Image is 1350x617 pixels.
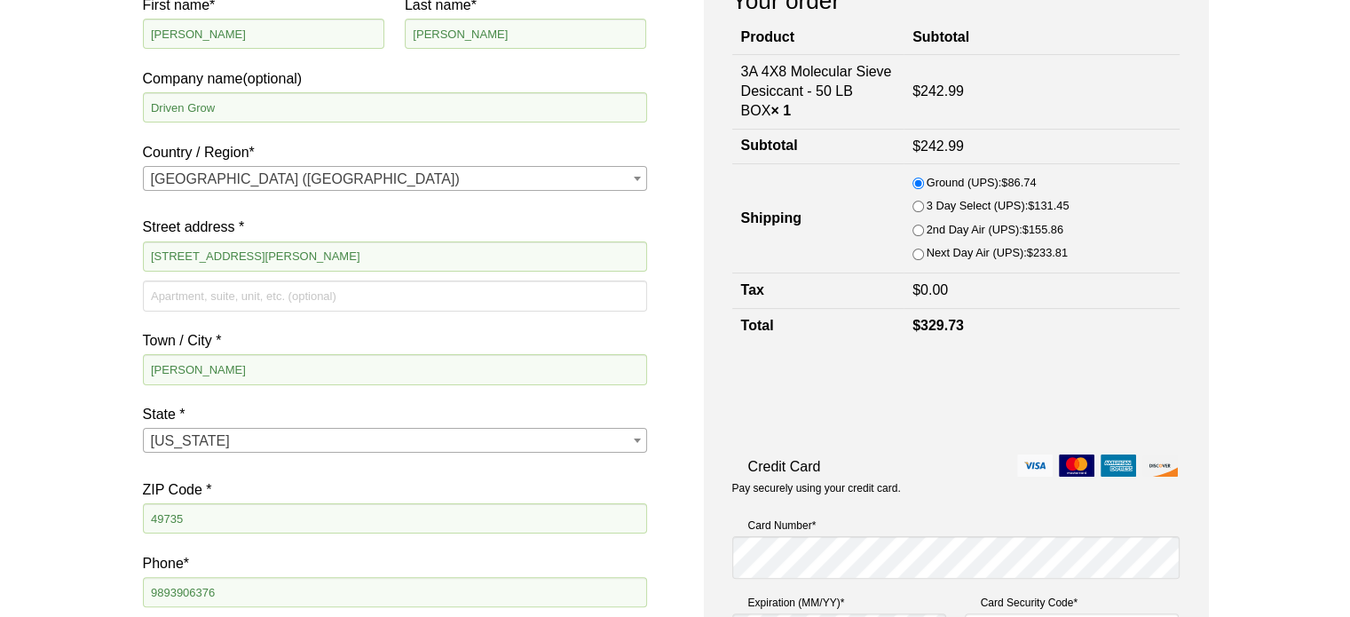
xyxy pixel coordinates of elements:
label: Expiration (MM/YY) [732,594,947,612]
label: 3 Day Select (UPS): [927,196,1070,216]
p: Pay securely using your credit card. [732,481,1180,496]
iframe: reCAPTCHA [732,361,1002,431]
span: $ [912,83,920,99]
label: ZIP Code [143,478,647,502]
label: Street address [143,215,647,239]
th: Total [732,308,904,343]
span: $ [1027,246,1033,259]
th: Tax [732,273,904,308]
span: (optional) [242,71,302,86]
label: Town / City [143,328,647,352]
span: Country / Region [143,166,647,191]
th: Subtotal [904,21,1179,54]
bdi: 0.00 [912,282,948,297]
strong: × 1 [770,103,791,118]
th: Shipping [732,164,904,273]
label: Credit Card [732,455,1180,479]
label: 2nd Day Air (UPS): [927,220,1063,240]
label: Ground (UPS): [927,173,1037,193]
bdi: 242.99 [912,83,964,99]
bdi: 242.99 [912,138,964,154]
span: United States (US) [144,167,646,192]
span: $ [1001,176,1007,189]
th: Product [732,21,904,54]
input: Apartment, suite, unit, etc. (optional) [143,281,647,311]
span: $ [1022,223,1029,236]
label: Country / Region [143,140,647,164]
label: Next Day Air (UPS): [927,243,1068,263]
img: discover [1142,455,1178,477]
label: Card Security Code [965,594,1180,612]
img: visa [1017,455,1053,477]
bdi: 329.73 [912,318,964,333]
bdi: 131.45 [1028,199,1069,212]
bdi: 155.86 [1022,223,1063,236]
span: $ [912,282,920,297]
label: Card Number [732,517,1180,534]
th: Subtotal [732,129,904,163]
td: 3A 4X8 Molecular Sieve Desiccant - 50 LB BOX [732,54,904,129]
img: amex [1101,455,1136,477]
bdi: 233.81 [1027,246,1068,259]
img: mastercard [1059,455,1094,477]
span: State [143,428,647,453]
bdi: 86.74 [1001,176,1036,189]
input: House number and street name [143,241,647,272]
label: State [143,402,647,426]
span: $ [1028,199,1034,212]
label: Phone [143,551,647,575]
span: $ [912,138,920,154]
span: Michigan [144,429,646,454]
span: $ [912,318,920,333]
